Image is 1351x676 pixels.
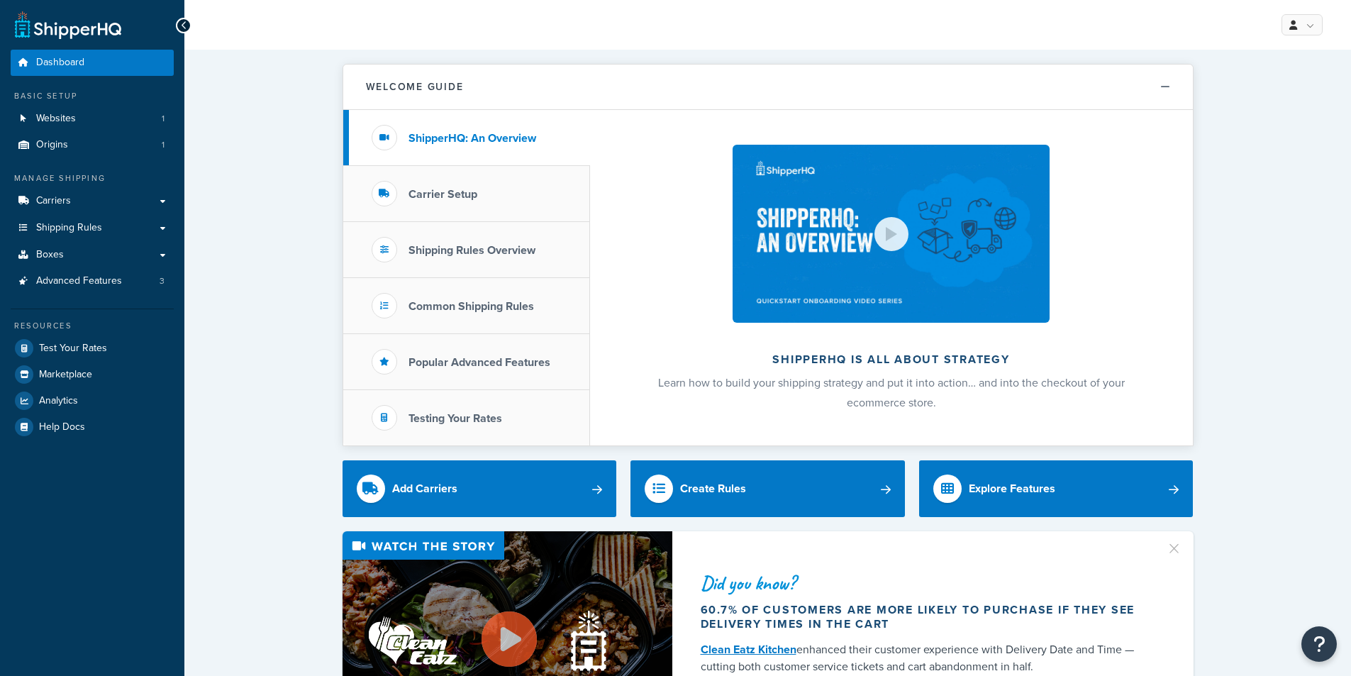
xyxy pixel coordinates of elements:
[408,356,550,369] h3: Popular Advanced Features
[162,113,165,125] span: 1
[11,106,174,132] a: Websites1
[11,132,174,158] a: Origins1
[701,603,1149,631] div: 60.7% of customers are more likely to purchase if they see delivery times in the cart
[630,460,905,517] a: Create Rules
[408,244,535,257] h3: Shipping Rules Overview
[701,641,796,658] a: Clean Eatz Kitchen
[628,353,1155,366] h2: ShipperHQ is all about strategy
[11,320,174,332] div: Resources
[701,573,1149,593] div: Did you know?
[11,172,174,184] div: Manage Shipping
[343,65,1193,110] button: Welcome Guide
[36,57,84,69] span: Dashboard
[11,388,174,414] a: Analytics
[11,188,174,214] a: Carriers
[11,414,174,440] a: Help Docs
[11,242,174,268] a: Boxes
[36,275,122,287] span: Advanced Features
[408,188,477,201] h3: Carrier Setup
[36,195,71,207] span: Carriers
[408,300,534,313] h3: Common Shipping Rules
[1301,626,1337,662] button: Open Resource Center
[366,82,464,92] h2: Welcome Guide
[343,460,617,517] a: Add Carriers
[11,362,174,387] a: Marketplace
[39,369,92,381] span: Marketplace
[408,132,536,145] h3: ShipperHQ: An Overview
[11,50,174,76] a: Dashboard
[39,395,78,407] span: Analytics
[39,421,85,433] span: Help Docs
[36,222,102,234] span: Shipping Rules
[733,145,1049,323] img: ShipperHQ is all about strategy
[11,90,174,102] div: Basic Setup
[36,249,64,261] span: Boxes
[11,106,174,132] li: Websites
[969,479,1055,499] div: Explore Features
[39,343,107,355] span: Test Your Rates
[162,139,165,151] span: 1
[36,139,68,151] span: Origins
[919,460,1194,517] a: Explore Features
[36,113,76,125] span: Websites
[680,479,746,499] div: Create Rules
[11,132,174,158] li: Origins
[701,641,1149,675] div: enhanced their customer experience with Delivery Date and Time — cutting both customer service ti...
[11,336,174,361] a: Test Your Rates
[11,268,174,294] a: Advanced Features3
[658,375,1125,411] span: Learn how to build your shipping strategy and put it into action… and into the checkout of your e...
[11,268,174,294] li: Advanced Features
[160,275,165,287] span: 3
[392,479,457,499] div: Add Carriers
[11,215,174,241] a: Shipping Rules
[408,412,502,425] h3: Testing Your Rates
